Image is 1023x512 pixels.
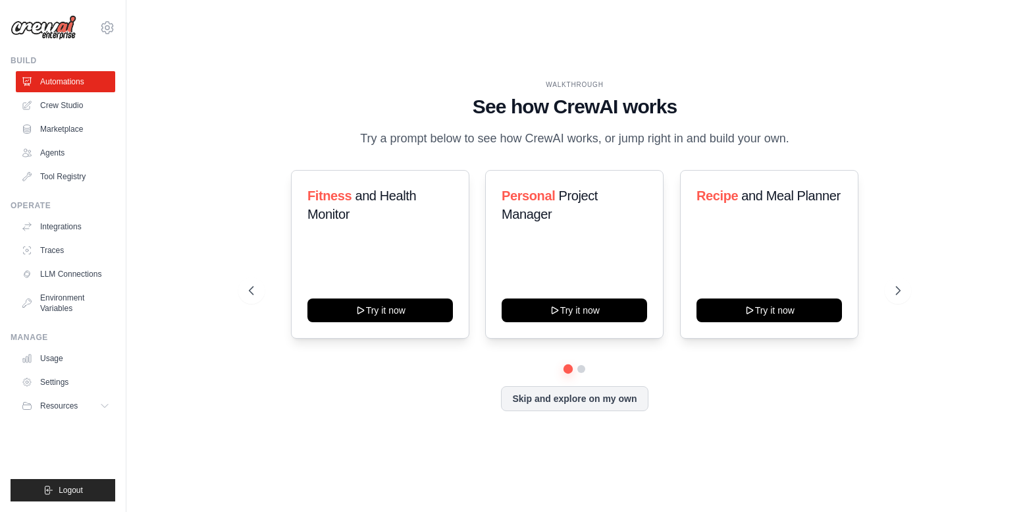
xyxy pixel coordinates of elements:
[696,299,842,322] button: Try it now
[59,485,83,496] span: Logout
[307,188,352,203] span: Fitness
[249,95,901,119] h1: See how CrewAI works
[40,401,78,411] span: Resources
[16,216,115,237] a: Integrations
[16,287,115,319] a: Environment Variables
[741,188,840,203] span: and Meal Planner
[307,188,416,221] span: and Health Monitor
[696,188,738,203] span: Recipe
[16,395,115,416] button: Resources
[11,479,115,501] button: Logout
[502,188,555,203] span: Personal
[501,386,648,411] button: Skip and explore on my own
[502,188,598,221] span: Project Manager
[16,240,115,261] a: Traces
[16,348,115,369] a: Usage
[16,142,115,163] a: Agents
[307,299,453,322] button: Try it now
[11,200,115,211] div: Operate
[16,372,115,393] a: Settings
[354,129,796,148] p: Try a prompt below to see how CrewAI works, or jump right in and build your own.
[11,15,76,40] img: Logo
[11,55,115,66] div: Build
[502,299,647,322] button: Try it now
[16,95,115,116] a: Crew Studio
[11,332,115,343] div: Manage
[16,166,115,187] a: Tool Registry
[16,71,115,92] a: Automations
[249,80,901,90] div: WALKTHROUGH
[16,264,115,285] a: LLM Connections
[16,119,115,140] a: Marketplace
